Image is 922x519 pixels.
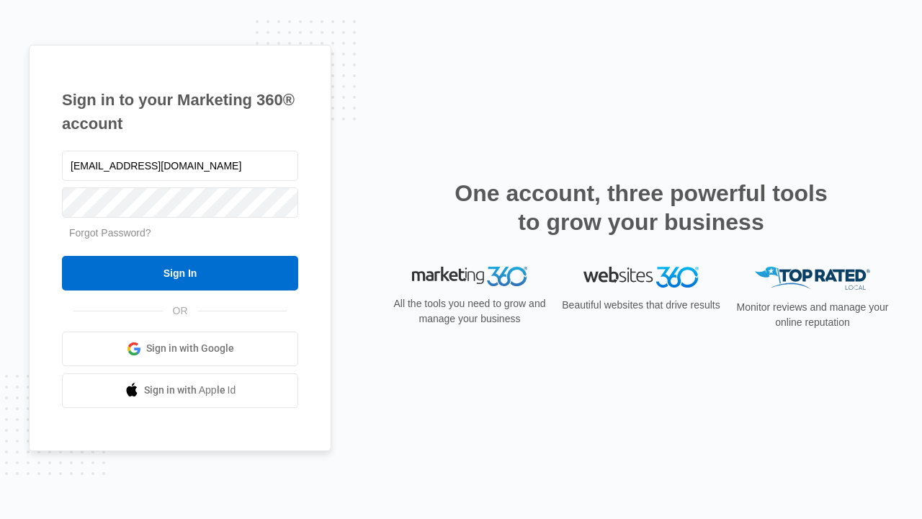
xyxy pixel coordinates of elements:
[144,383,236,398] span: Sign in with Apple Id
[389,296,550,327] p: All the tools you need to grow and manage your business
[755,267,870,290] img: Top Rated Local
[583,267,699,288] img: Websites 360
[450,179,832,236] h2: One account, three powerful tools to grow your business
[62,88,298,136] h1: Sign in to your Marketing 360® account
[62,256,298,290] input: Sign In
[146,341,234,356] span: Sign in with Google
[62,332,298,366] a: Sign in with Google
[69,227,151,239] a: Forgot Password?
[62,373,298,408] a: Sign in with Apple Id
[62,151,298,181] input: Email
[163,303,198,319] span: OR
[560,298,722,313] p: Beautiful websites that drive results
[412,267,527,287] img: Marketing 360
[732,300,893,330] p: Monitor reviews and manage your online reputation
